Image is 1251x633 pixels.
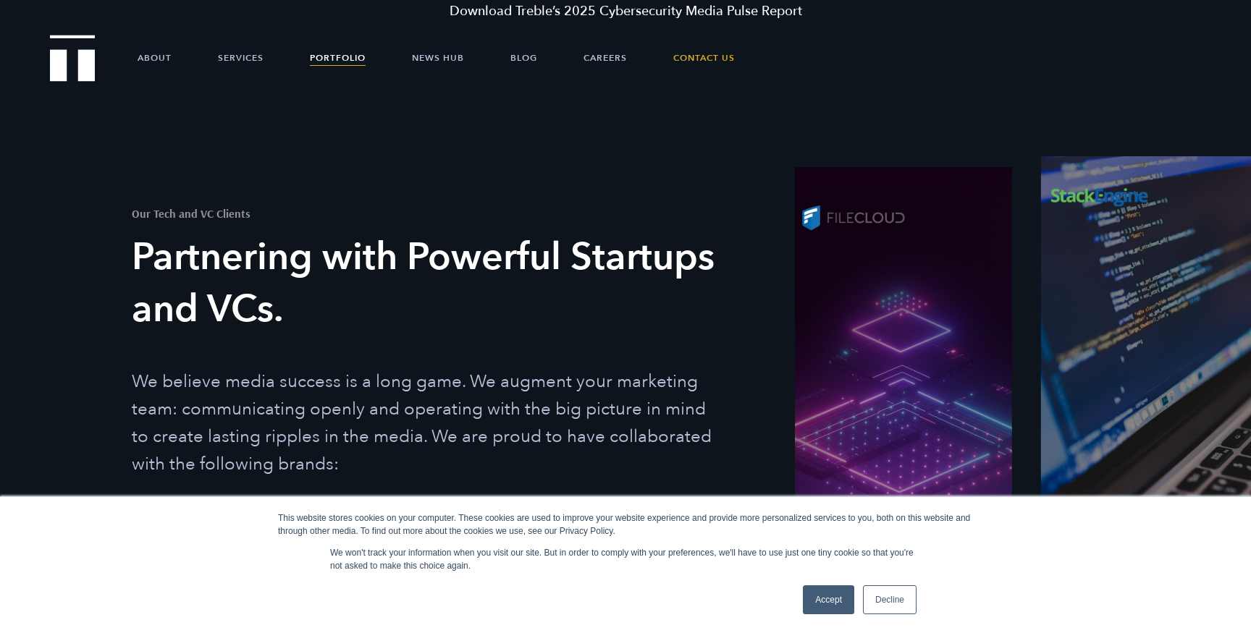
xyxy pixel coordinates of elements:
[132,208,715,219] h1: Our Tech and VC Clients
[310,36,366,80] a: Portfolio
[673,36,735,80] a: Contact Us
[138,36,172,80] a: About
[51,36,94,80] a: Treble Homepage
[794,167,1011,601] a: FileCloud
[132,368,715,478] p: We believe media success is a long game. We augment your marketing team: communicating openly and...
[584,36,627,80] a: Careers
[803,585,854,614] a: Accept
[510,36,537,80] a: Blog
[1040,167,1156,225] img: StackEngine logo
[278,511,973,538] div: This website stores cookies on your computer. These cookies are used to improve your website expe...
[132,231,715,336] h3: Partnering with Powerful Startups and VCs.
[863,585,917,614] a: Decline
[218,36,264,80] a: Services
[794,189,910,247] img: FileCloud logo
[50,35,96,81] img: Treble logo
[330,546,921,572] p: We won't track your information when you visit our site. But in order to comply with your prefere...
[412,36,464,80] a: News Hub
